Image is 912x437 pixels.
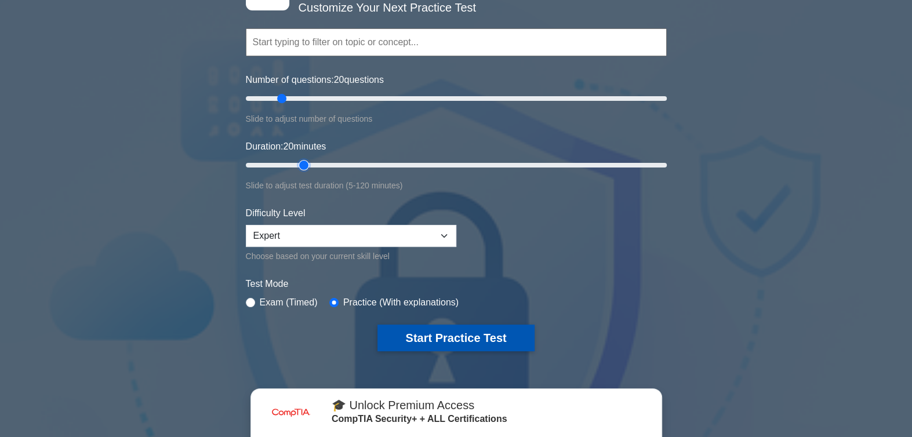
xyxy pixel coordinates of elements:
[246,277,667,291] label: Test Mode
[343,296,459,309] label: Practice (With explanations)
[334,75,344,85] span: 20
[246,140,326,154] label: Duration: minutes
[283,141,293,151] span: 20
[246,73,384,87] label: Number of questions: questions
[246,112,667,126] div: Slide to adjust number of questions
[246,28,667,56] input: Start typing to filter on topic or concept...
[377,325,534,351] button: Start Practice Test
[260,296,318,309] label: Exam (Timed)
[246,206,306,220] label: Difficulty Level
[246,179,667,192] div: Slide to adjust test duration (5-120 minutes)
[246,249,456,263] div: Choose based on your current skill level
